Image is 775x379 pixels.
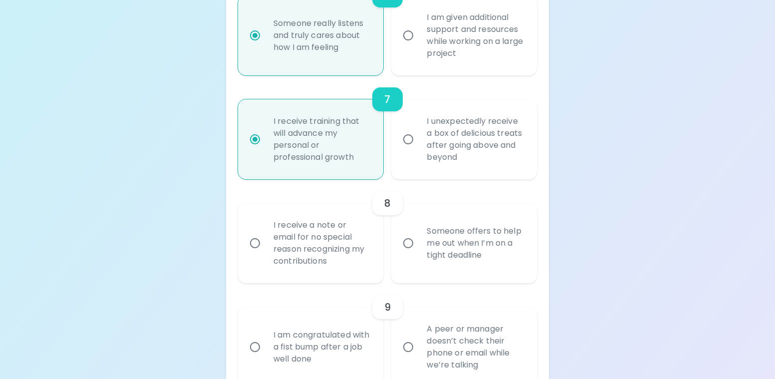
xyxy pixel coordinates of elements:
[384,91,390,107] h6: 7
[419,213,531,273] div: Someone offers to help me out when I’m on a tight deadline
[419,103,531,175] div: I unexpectedly receive a box of delicious treats after going above and beyond
[238,75,537,179] div: choice-group-check
[384,195,391,211] h6: 8
[265,5,378,65] div: Someone really listens and truly cares about how I am feeling
[265,317,378,377] div: I am congratulated with a fist bump after a job well done
[384,299,391,315] h6: 9
[238,179,537,283] div: choice-group-check
[265,103,378,175] div: I receive training that will advance my personal or professional growth
[265,207,378,279] div: I receive a note or email for no special reason recognizing my contributions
